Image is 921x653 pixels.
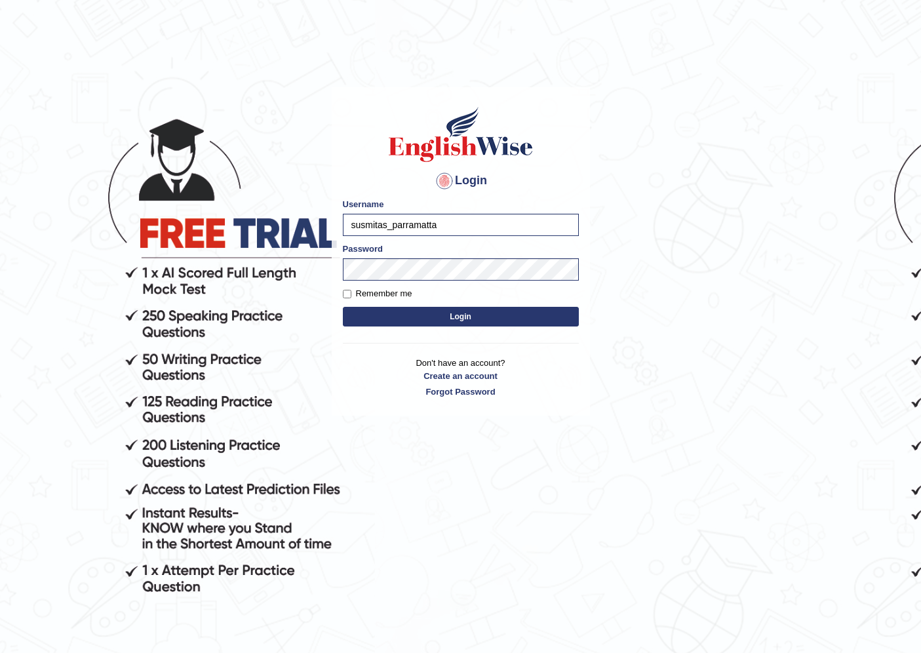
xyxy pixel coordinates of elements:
[343,290,351,298] input: Remember me
[343,307,579,326] button: Login
[343,386,579,398] a: Forgot Password
[343,243,383,255] label: Password
[343,287,412,300] label: Remember me
[343,370,579,382] a: Create an account
[343,170,579,191] h4: Login
[386,105,536,164] img: Logo of English Wise sign in for intelligent practice with AI
[343,198,384,210] label: Username
[343,357,579,397] p: Don't have an account?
